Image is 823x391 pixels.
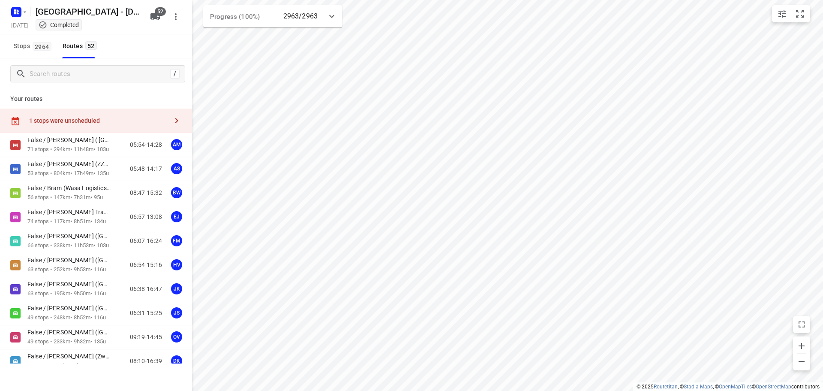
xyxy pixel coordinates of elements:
p: 05:48-14:17 [130,164,162,173]
span: Progress (100%) [210,13,260,21]
p: 08:10-16:39 [130,357,162,366]
p: False / Bram (Wasa Logistics - [GEOGRAPHIC_DATA]) [27,184,116,192]
p: 06:31-15:25 [130,309,162,318]
p: False / [PERSON_NAME] (Zwolle - ZZP) [27,352,116,360]
span: Stops [14,41,54,52]
p: 53 stops • 804km • 17h49m • 135u [27,170,119,178]
span: 52 [155,7,166,16]
p: False / [PERSON_NAME] Transportservice [27,208,116,216]
p: 2963/2963 [283,11,318,21]
p: 63 stops • 195km • 9h50m • 116u [27,290,119,298]
a: OpenMapTiles [719,384,752,390]
a: Routetitan [654,384,678,390]
p: False / [PERSON_NAME] ([GEOGRAPHIC_DATA]) [27,256,116,264]
div: Progress (100%)2963/2963 [203,5,342,27]
div: / [170,69,180,79]
p: 08:47-15:32 [130,188,162,197]
div: small contained button group [772,5,810,22]
p: 49 stops • 248km • 8h52m • 116u [27,314,119,322]
li: © 2025 , © , © © contributors [637,384,820,390]
div: 1 stops were unscheduled [29,117,168,124]
p: 49 stops • 290km • 8h49m • 82u [27,362,119,370]
a: OpenStreetMap [756,384,791,390]
span: 2964 [33,42,51,51]
p: False / [PERSON_NAME] ([GEOGRAPHIC_DATA]) [27,328,116,336]
a: Stadia Maps [684,384,713,390]
div: Completed [39,21,79,29]
p: 63 stops • 252km • 9h53m • 116u [27,266,119,274]
p: 06:54-15:16 [130,261,162,270]
p: 06:38-16:47 [130,285,162,294]
span: 52 [85,41,97,50]
p: 71 stops • 294km • 11h48m • 103u [27,145,119,154]
p: 66 stops • 338km • 11h53m • 103u [27,242,119,250]
p: False / [PERSON_NAME] ([GEOGRAPHIC_DATA]) [27,304,116,312]
p: 09:19-14:45 [130,333,162,342]
p: 49 stops • 233km • 9h32m • 135u [27,338,119,346]
p: 06:57-13:08 [130,212,162,221]
button: Fit zoom [791,5,808,22]
p: False / [PERSON_NAME] (ZZP - [GEOGRAPHIC_DATA]) [27,160,116,168]
p: False / [PERSON_NAME] ( [GEOGRAPHIC_DATA] ) [27,136,116,144]
input: Search routes [30,67,170,81]
p: Your routes [10,94,182,103]
button: 52 [147,8,164,25]
p: 74 stops • 117km • 8h51m • 134u [27,218,119,226]
p: False / [PERSON_NAME] ([GEOGRAPHIC_DATA]) [27,280,116,288]
p: False / [PERSON_NAME] ([GEOGRAPHIC_DATA]) [27,232,116,240]
p: 05:54-14:28 [130,140,162,149]
p: 56 stops • 147km • 7h31m • 95u [27,194,119,202]
div: Routes [63,41,99,52]
p: 06:07-16:24 [130,236,162,246]
button: Map settings [774,5,791,22]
